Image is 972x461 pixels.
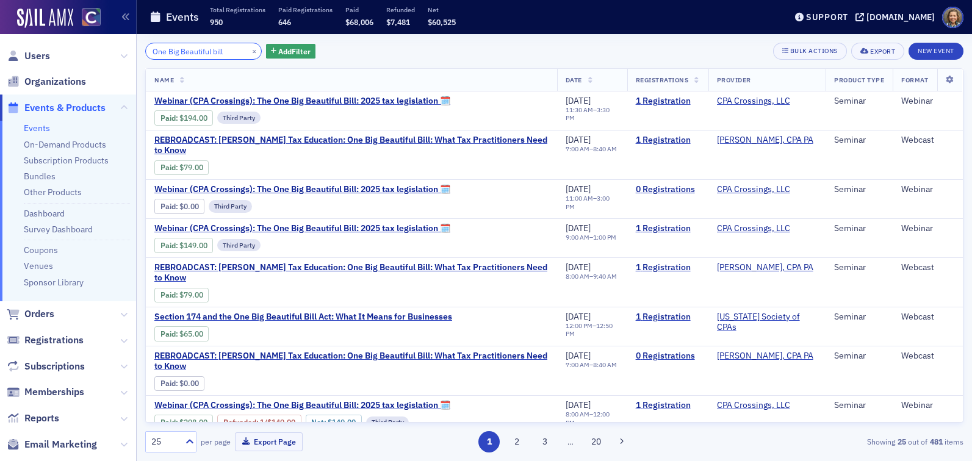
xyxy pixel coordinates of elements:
a: Organizations [7,75,86,88]
span: Memberships [24,385,84,399]
a: Email Marketing [7,438,97,451]
span: Registrations [24,334,84,347]
a: New Event [909,45,963,55]
span: $60,525 [428,17,456,27]
a: REBROADCAST: [PERSON_NAME] Tax Education: One Big Beautiful Bill: What Tax Practitioners Need to ... [154,262,549,284]
a: Bundles [24,171,56,182]
span: Reports [24,412,59,425]
a: CPA Crossings, LLC [717,400,790,411]
span: $149.00 [267,418,295,427]
span: 646 [278,17,291,27]
span: Users [24,49,50,63]
span: Name [154,76,174,84]
a: Events [24,123,50,134]
div: Net: $14900 [306,415,362,429]
span: [DATE] [566,223,591,234]
a: Orders [7,307,54,321]
div: Webcast [901,262,954,273]
a: 0 Registrations [636,351,700,362]
span: $194.00 [179,113,207,123]
a: Paid [160,290,176,299]
a: 1 Registration [636,400,700,411]
span: [DATE] [566,95,591,106]
div: – [566,410,619,426]
div: Paid: 1 - $6500 [154,326,209,341]
a: Webinar (CPA Crossings): The One Big Beautiful Bill: 2025 tax legislation 🗓️ [154,96,450,107]
span: $0.00 [179,379,199,388]
span: [DATE] [566,184,591,195]
div: Paid: 1 - $14900 [154,238,213,252]
span: Don Farmer, CPA PA [717,135,813,146]
span: $0.00 [179,202,199,211]
button: 2 [506,431,528,452]
a: 1 Registration [636,223,700,234]
div: – [566,361,617,369]
a: Paid [160,163,176,172]
div: Third Party [217,239,261,251]
span: Net : [311,418,328,427]
time: 8:00 AM [566,410,589,418]
time: 12:50 PM [566,321,613,338]
span: [DATE] [566,399,591,410]
a: Subscription Products [24,155,109,166]
div: Paid: 1 - $7900 [154,288,209,302]
div: Seminar [834,184,884,195]
button: Export [851,43,904,60]
span: Date [566,76,582,84]
a: Webinar (CPA Crossings): The One Big Beautiful Bill: 2025 tax legislation 🗓️ [154,400,513,411]
button: 1 [478,431,500,452]
a: 1 Registration [636,96,700,107]
span: : [160,379,179,388]
a: Refunded [223,418,256,427]
div: Paid: 1 - $29800 [154,415,213,429]
a: [PERSON_NAME], CPA PA [717,135,813,146]
a: Dashboard [24,208,65,219]
span: : [160,163,179,172]
a: View Homepage [73,8,101,29]
a: 1 Registration [636,135,700,146]
span: Don Farmer, CPA PA [717,351,813,362]
div: [DOMAIN_NAME] [866,12,935,23]
p: Net [428,5,456,14]
a: Paid [160,113,176,123]
a: Registrations [7,334,84,347]
time: 12:00 PM [566,321,592,330]
a: Survey Dashboard [24,224,93,235]
span: Provider [717,76,751,84]
time: 3:00 PM [566,194,610,210]
div: Third Party [366,416,409,429]
a: On-Demand Products [24,139,106,150]
a: [PERSON_NAME], CPA PA [717,262,813,273]
a: Subscriptions [7,360,85,373]
span: : [160,329,179,338]
a: CPA Crossings, LLC [717,96,790,107]
a: Paid [160,329,176,338]
a: Webinar (CPA Crossings): The One Big Beautiful Bill: 2025 tax legislation 🗓️ [154,223,450,234]
span: Organizations [24,75,86,88]
a: 1 Registration [636,262,700,273]
span: Don Farmer, CPA PA [717,262,813,273]
div: Seminar [834,351,884,362]
div: Seminar [834,135,884,146]
a: Webinar (CPA Crossings): The One Big Beautiful Bill: 2025 tax legislation 🗓️ [154,184,450,195]
div: Bulk Actions [790,48,838,54]
a: REBROADCAST: [PERSON_NAME] Tax Education: One Big Beautiful Bill: What Tax Practitioners Need to ... [154,135,549,156]
p: Paid Registrations [278,5,333,14]
span: CPA Crossings, LLC [717,400,794,411]
p: Total Registrations [210,5,265,14]
time: 12:00 PM [566,410,610,426]
span: CPA Crossings, LLC [717,96,794,107]
a: Coupons [24,245,58,256]
time: 7:00 AM [566,360,589,369]
div: 25 [151,435,178,448]
a: Section 174 and the One Big Beautiful Bill Act: What It Means for Businesses [154,312,452,323]
a: Other Products [24,187,82,198]
span: $149.00 [328,418,356,427]
img: SailAMX [17,9,73,28]
a: 1 Registration [636,312,700,323]
div: Seminar [834,223,884,234]
span: $79.00 [179,163,203,172]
